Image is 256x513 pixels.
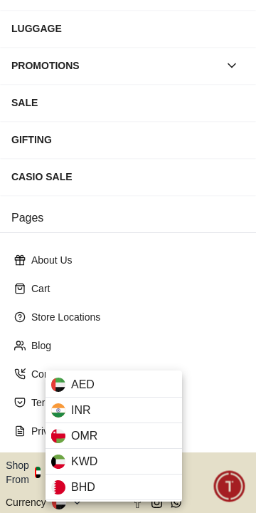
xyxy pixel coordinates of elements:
[71,376,95,393] span: AED
[71,479,95,496] span: BHD
[71,427,97,445] span: OMR
[71,402,91,419] span: INR
[71,453,97,470] span: KWD
[214,471,245,502] div: Chat Widget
